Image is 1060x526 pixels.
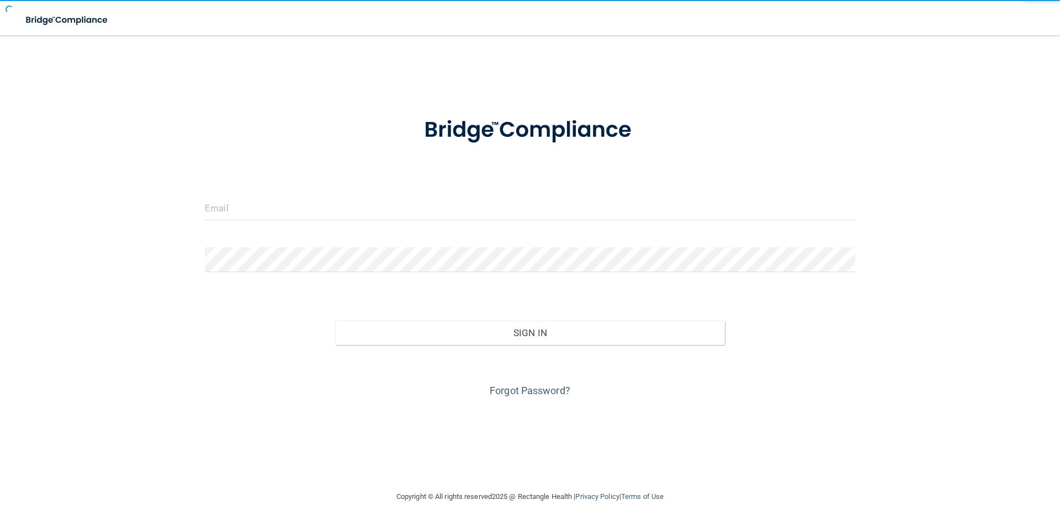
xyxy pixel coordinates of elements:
input: Email [205,195,855,220]
a: Terms of Use [621,492,664,501]
button: Sign In [335,321,725,345]
div: Copyright © All rights reserved 2025 @ Rectangle Health | | [328,479,732,514]
a: Forgot Password? [490,385,570,396]
a: Privacy Policy [575,492,619,501]
img: bridge_compliance_login_screen.278c3ca4.svg [17,9,118,31]
img: bridge_compliance_login_screen.278c3ca4.svg [401,102,659,159]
